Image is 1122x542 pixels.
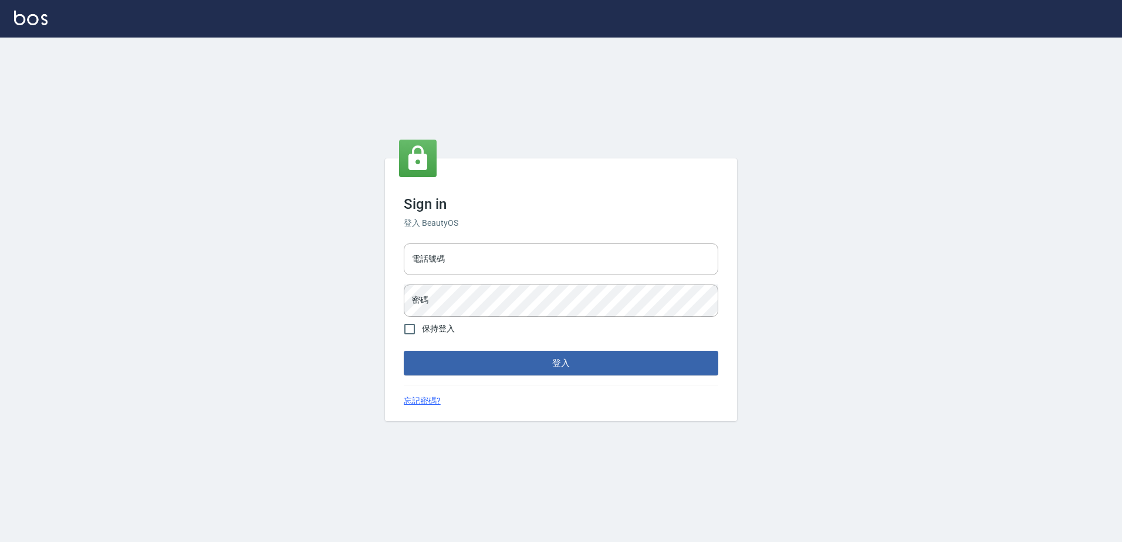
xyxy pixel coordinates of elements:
a: 忘記密碼? [404,395,441,407]
h3: Sign in [404,196,718,212]
img: Logo [14,11,48,25]
h6: 登入 BeautyOS [404,217,718,229]
button: 登入 [404,351,718,375]
span: 保持登入 [422,323,455,335]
